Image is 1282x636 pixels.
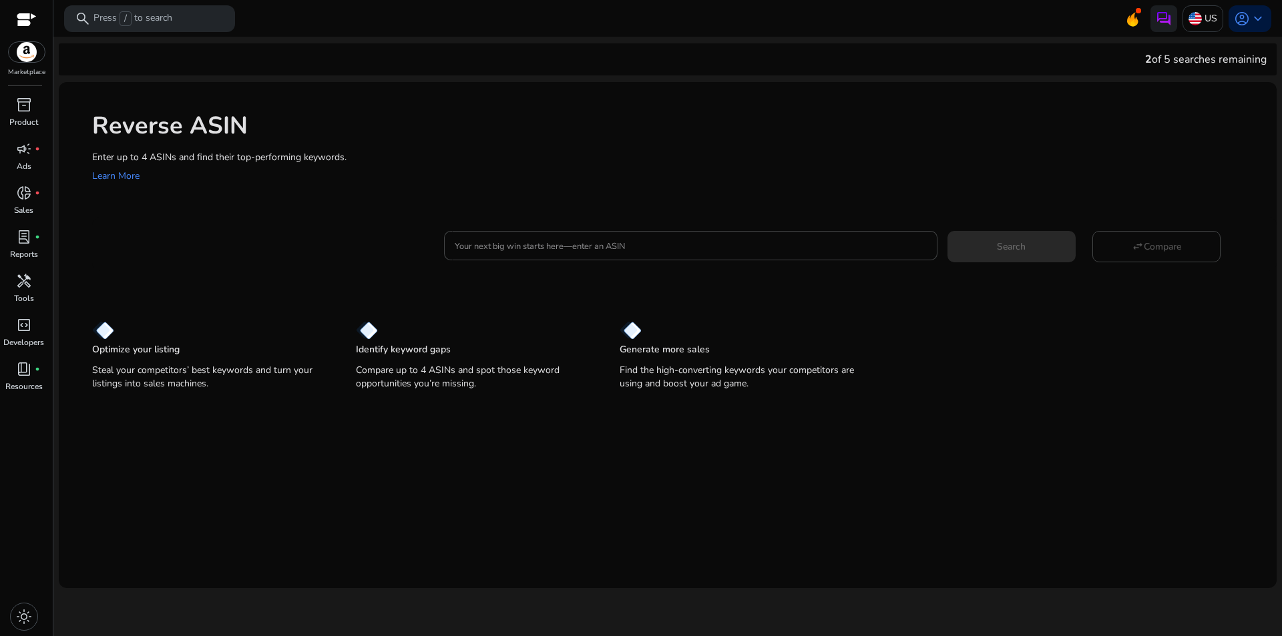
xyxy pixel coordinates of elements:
span: / [120,11,132,26]
p: Enter up to 4 ASINs and find their top-performing keywords. [92,150,1263,164]
p: Identify keyword gaps [356,343,451,356]
p: Resources [5,380,43,392]
p: Press to search [93,11,172,26]
div: of 5 searches remaining [1145,51,1267,67]
img: diamond.svg [356,321,378,340]
p: Optimize your listing [92,343,180,356]
span: 2 [1145,52,1152,67]
img: diamond.svg [620,321,642,340]
p: Compare up to 4 ASINs and spot those keyword opportunities you’re missing. [356,364,593,390]
p: US [1205,7,1217,30]
span: lab_profile [16,229,32,245]
span: fiber_manual_record [35,146,40,151]
span: fiber_manual_record [35,234,40,240]
span: code_blocks [16,317,32,333]
a: Learn More [92,170,140,182]
span: search [75,11,91,27]
span: book_4 [16,361,32,377]
p: Tools [14,292,34,304]
img: diamond.svg [92,321,114,340]
span: account_circle [1234,11,1250,27]
p: Find the high-converting keywords your competitors are using and boost your ad game. [620,364,857,390]
span: inventory_2 [16,97,32,113]
span: handyman [16,273,32,289]
p: Sales [14,204,33,216]
span: fiber_manual_record [35,366,40,372]
p: Developers [3,336,44,348]
p: Generate more sales [620,343,710,356]
p: Reports [10,248,38,260]
span: light_mode [16,609,32,625]
span: fiber_manual_record [35,190,40,196]
span: campaign [16,141,32,157]
p: Product [9,116,38,128]
img: us.svg [1189,12,1202,25]
span: donut_small [16,185,32,201]
p: Marketplace [8,67,45,77]
p: Ads [17,160,31,172]
span: keyboard_arrow_down [1250,11,1266,27]
img: amazon.svg [9,42,45,62]
p: Steal your competitors’ best keywords and turn your listings into sales machines. [92,364,329,390]
h1: Reverse ASIN [92,111,1263,140]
